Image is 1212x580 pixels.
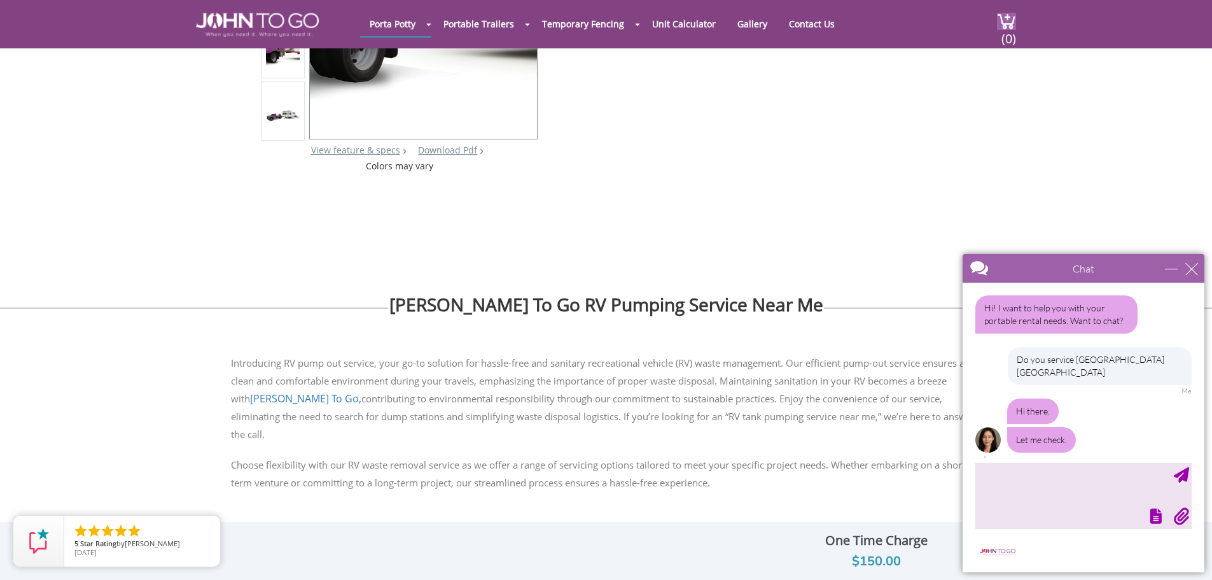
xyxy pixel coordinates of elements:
[722,551,1030,572] div: $150.00
[250,392,361,406] a: [PERSON_NAME] To Go,
[728,11,777,36] a: Gallery
[360,11,425,36] a: Porta Potty
[266,32,300,66] img: Product
[955,246,1212,580] iframe: Live Chat Box
[480,148,484,154] img: chevron.png
[87,523,102,539] li: 
[266,109,300,122] img: Product
[74,548,97,557] span: [DATE]
[261,160,539,173] div: Colors may vary
[100,523,115,539] li: 
[418,144,477,156] a: Download Pdf
[127,523,142,539] li: 
[125,539,180,548] span: [PERSON_NAME]
[113,523,129,539] li: 
[779,11,844,36] a: Contact Us
[231,351,982,446] p: Introducing RV pump out service, your go-to solution for hassle-free and sanitary recreational ve...
[80,539,116,548] span: Star Rating
[1001,20,1016,47] span: (0)
[73,523,88,539] li: 
[74,540,210,549] span: by
[231,507,982,536] h2: Features and Benefits of Mobile RV Pumping Service
[434,11,524,36] a: Portable Trailers
[403,148,407,154] img: right arrow icon
[74,539,78,548] span: 5
[26,528,52,554] img: Review Rating
[533,11,634,36] a: Temporary Fencing
[722,530,1030,551] div: One Time Charge
[311,144,400,156] a: View feature & specs
[643,11,725,36] a: Unit Calculator
[231,453,982,495] p: Choose flexibility with our RV waste removal service as we offer a range of servicing options tai...
[997,13,1016,30] img: cart a
[196,13,319,37] img: JOHN to go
